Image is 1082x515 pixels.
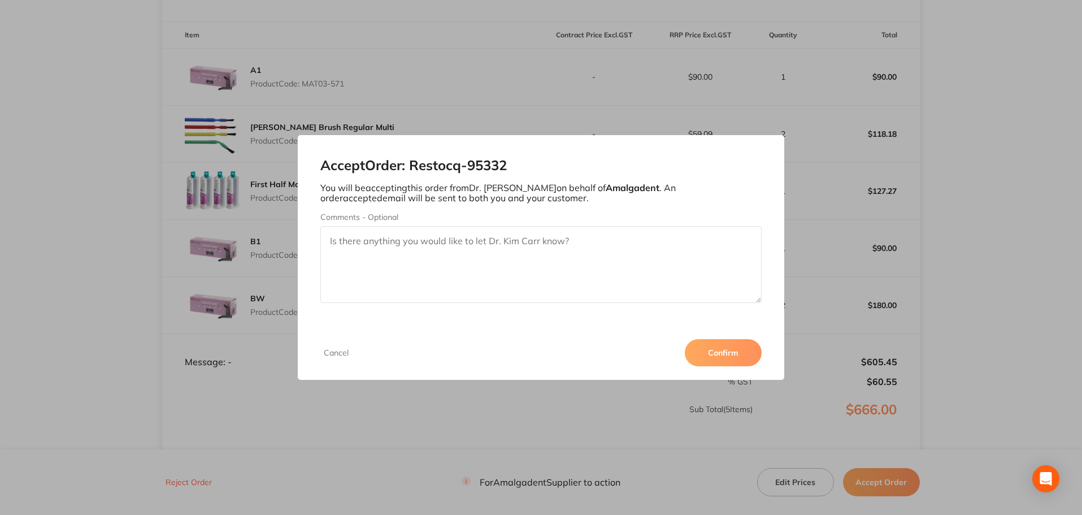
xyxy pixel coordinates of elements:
[606,182,659,193] b: Amalgadent
[320,348,352,358] button: Cancel
[1032,465,1059,492] div: Open Intercom Messenger
[685,339,762,366] button: Confirm
[320,183,762,204] p: You will be accepting this order from Dr. [PERSON_NAME] on behalf of . An order accepted email wi...
[320,213,762,222] label: Comments - Optional
[320,158,762,174] h2: Accept Order: Restocq- 95332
